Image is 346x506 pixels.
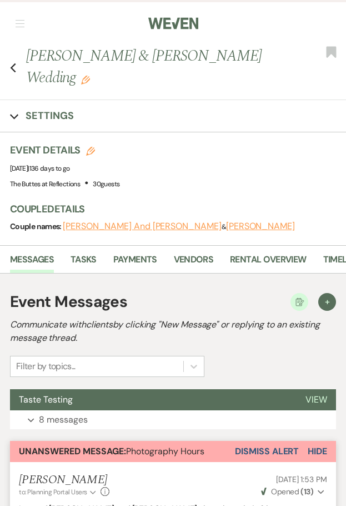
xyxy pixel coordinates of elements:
[28,164,69,173] span: |
[299,441,336,462] button: Hide
[10,410,336,429] button: 8 messages
[10,164,70,173] span: [DATE]
[19,473,109,487] h5: [PERSON_NAME]
[19,445,204,457] span: Photography Hours
[318,293,336,311] button: +
[305,394,327,405] span: View
[19,487,98,497] button: to: Planning Portal Users
[93,180,119,188] span: 30 guests
[71,252,97,274] a: Tasks
[63,222,295,231] span: &
[226,222,295,231] button: [PERSON_NAME]
[10,221,63,231] span: Couple names:
[174,252,214,274] a: Vendors
[148,12,198,35] img: Weven Logo
[276,474,327,484] span: [DATE] 1:53 PM
[81,74,90,84] button: Edit
[19,394,73,405] span: Taste Testing
[26,45,290,88] h1: [PERSON_NAME] & [PERSON_NAME] Wedding
[19,488,87,497] span: to: Planning Portal Users
[10,202,335,216] h3: Couple Details
[10,318,336,345] h2: Communicate with clients by clicking "New Message" or replying to an existing message thread.
[16,360,76,373] div: Filter by topics...
[10,290,127,314] h1: Event Messages
[29,164,70,173] span: 136 days to go
[300,487,313,497] strong: ( 13 )
[63,222,222,231] button: [PERSON_NAME] And [PERSON_NAME]
[10,441,235,462] button: Unanswered Message:Photography Hours
[261,487,313,497] span: Opened
[297,389,336,410] button: View
[10,252,54,274] a: Messages
[19,445,126,457] strong: Unanswered Message:
[39,413,88,427] p: 8 messages
[230,252,306,274] a: Rental Overview
[10,180,80,188] span: The Buttes at Reflections
[10,109,74,123] button: Settings
[308,445,327,457] span: Hide
[10,143,119,157] h3: Event Details
[235,441,299,462] button: Dismiss Alert
[26,109,74,123] h3: Settings
[259,486,327,498] button: Opened (13)
[10,389,297,410] button: Taste Testing
[113,252,157,274] a: Payments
